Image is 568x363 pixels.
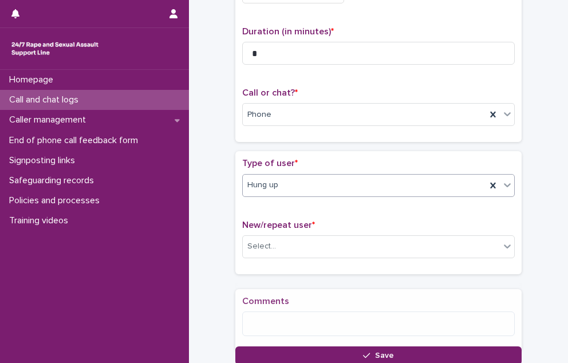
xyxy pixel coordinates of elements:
[5,195,109,206] p: Policies and processes
[9,37,101,60] img: rhQMoQhaT3yELyF149Cw
[5,94,88,105] p: Call and chat logs
[5,175,103,186] p: Safeguarding records
[375,352,394,360] span: Save
[242,297,289,306] span: Comments
[5,135,147,146] p: End of phone call feedback form
[247,109,271,121] span: Phone
[247,240,276,252] div: Select...
[242,88,298,97] span: Call or chat?
[5,115,95,125] p: Caller management
[242,159,298,168] span: Type of user
[5,215,77,226] p: Training videos
[247,179,278,191] span: Hung up
[242,27,334,36] span: Duration (in minutes)
[5,155,84,166] p: Signposting links
[5,74,62,85] p: Homepage
[242,220,315,230] span: New/repeat user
